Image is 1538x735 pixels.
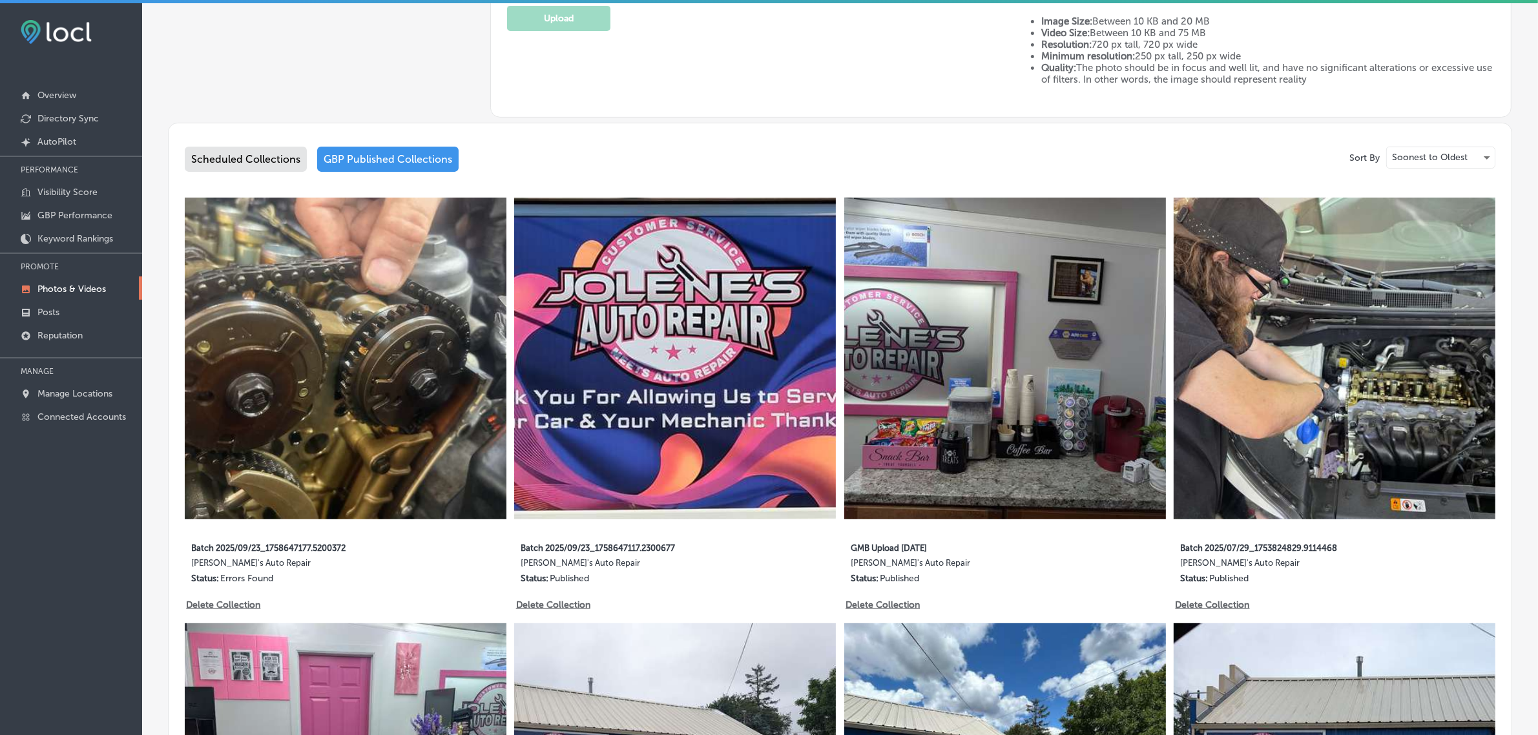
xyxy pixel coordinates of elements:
li: Between 10 KB and 75 MB [1041,27,1495,39]
p: Status: [521,573,548,584]
img: Collection thumbnail [514,198,836,519]
p: Posts [37,307,59,318]
strong: Image Size: [1041,16,1092,27]
p: Directory Sync [37,113,99,124]
p: Status: [851,573,878,584]
label: Batch 2025/07/29_1753824829.9114468 [1180,535,1411,558]
img: Collection thumbnail [844,198,1166,519]
p: Delete Collection [516,599,589,610]
strong: Quality: [1041,62,1076,74]
label: Batch 2025/09/23_1758647117.2300677 [521,535,751,558]
strong: Video Size: [1041,27,1090,39]
li: The photo should be in focus and well lit, and have no significant alterations or excessive use o... [1041,62,1495,85]
p: Published [880,573,919,584]
img: Collection thumbnail [1174,198,1495,519]
p: Sort By [1349,152,1380,163]
p: Delete Collection [186,599,259,610]
label: GMB Upload [DATE] [851,535,1081,558]
div: Soonest to Oldest [1387,147,1495,168]
label: [PERSON_NAME]'s Auto Repair [521,558,751,573]
p: Overview [37,90,76,101]
p: Keyword Rankings [37,233,113,244]
p: Visibility Score [37,187,98,198]
p: Delete Collection [1176,599,1249,610]
label: Batch 2025/09/23_1758647177.5200372 [191,535,422,558]
p: Manage Locations [37,388,112,399]
div: GBP Published Collections [317,147,459,172]
p: Published [1209,573,1249,584]
p: AutoPilot [37,136,76,147]
p: Errors Found [220,573,273,584]
p: Status: [191,573,219,584]
strong: Minimum resolution: [1041,50,1135,62]
p: Status: [1180,573,1208,584]
p: Connected Accounts [37,411,126,422]
img: fda3e92497d09a02dc62c9cd864e3231.png [21,20,92,44]
p: Delete Collection [846,599,919,610]
strong: Resolution: [1041,39,1092,50]
li: 250 px tall, 250 px wide [1041,50,1495,62]
li: Between 10 KB and 20 MB [1041,16,1495,27]
p: Photos & Videos [37,284,106,295]
p: Soonest to Oldest [1392,151,1468,163]
label: [PERSON_NAME]'s Auto Repair [851,558,1081,573]
p: Published [550,573,589,584]
label: [PERSON_NAME]'s Auto Repair [1180,558,1411,573]
button: Upload [507,6,610,31]
label: [PERSON_NAME]'s Auto Repair [191,558,422,573]
p: Reputation [37,330,83,341]
li: 720 px tall, 720 px wide [1041,39,1495,50]
p: GBP Performance [37,210,112,221]
div: Scheduled Collections [185,147,307,172]
img: Collection thumbnail [185,198,506,519]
